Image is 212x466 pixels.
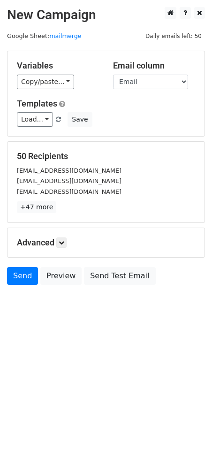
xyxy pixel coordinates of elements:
[17,99,57,108] a: Templates
[84,267,155,285] a: Send Test Email
[17,112,53,127] a: Load...
[7,267,38,285] a: Send
[142,32,205,39] a: Daily emails left: 50
[17,61,99,71] h5: Variables
[7,7,205,23] h2: New Campaign
[49,32,82,39] a: mailmerge
[165,421,212,466] iframe: Chat Widget
[7,32,82,39] small: Google Sheet:
[17,188,121,195] small: [EMAIL_ADDRESS][DOMAIN_NAME]
[68,112,92,127] button: Save
[17,201,56,213] a: +47 more
[113,61,195,71] h5: Email column
[17,167,121,174] small: [EMAIL_ADDRESS][DOMAIN_NAME]
[17,151,195,161] h5: 50 Recipients
[40,267,82,285] a: Preview
[142,31,205,41] span: Daily emails left: 50
[17,237,195,248] h5: Advanced
[17,177,121,184] small: [EMAIL_ADDRESS][DOMAIN_NAME]
[17,75,74,89] a: Copy/paste...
